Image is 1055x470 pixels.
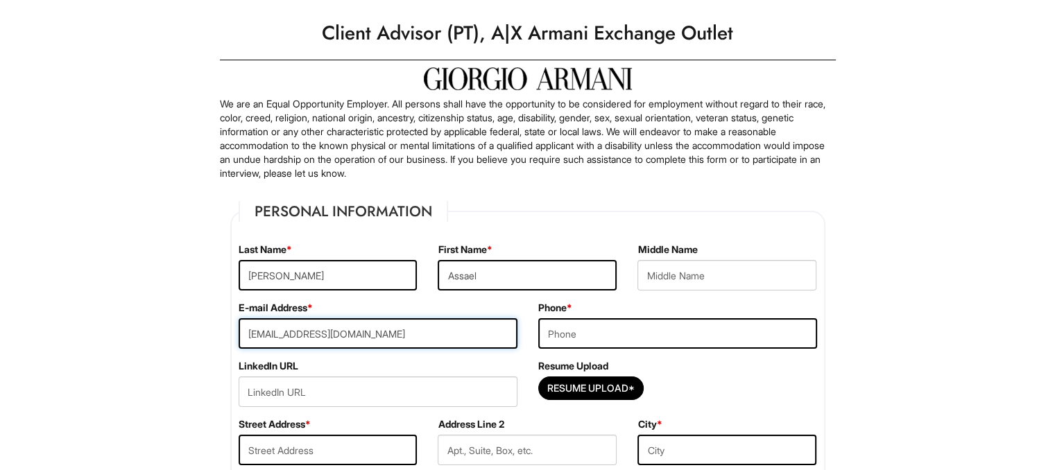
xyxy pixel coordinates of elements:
[438,417,504,431] label: Address Line 2
[538,359,608,373] label: Resume Upload
[424,67,632,90] img: Giorgio Armani
[239,201,448,222] legend: Personal Information
[637,243,697,256] label: Middle Name
[239,243,292,256] label: Last Name
[239,435,418,465] input: Street Address
[538,376,644,400] button: Resume Upload*Resume Upload*
[538,318,817,349] input: Phone
[637,435,816,465] input: City
[220,97,836,180] p: We are an Equal Opportunity Employer. All persons shall have the opportunity to be considered for...
[213,14,843,53] h1: Client Advisor (PT), A|X Armani Exchange Outlet
[438,260,617,290] input: First Name
[239,318,517,349] input: E-mail Address
[538,301,572,315] label: Phone
[239,301,313,315] label: E-mail Address
[637,260,816,290] input: Middle Name
[239,417,311,431] label: Street Address
[438,243,492,256] label: First Name
[239,260,418,290] input: Last Name
[239,376,517,407] input: LinkedIn URL
[239,359,298,373] label: LinkedIn URL
[438,435,617,465] input: Apt., Suite, Box, etc.
[637,417,662,431] label: City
